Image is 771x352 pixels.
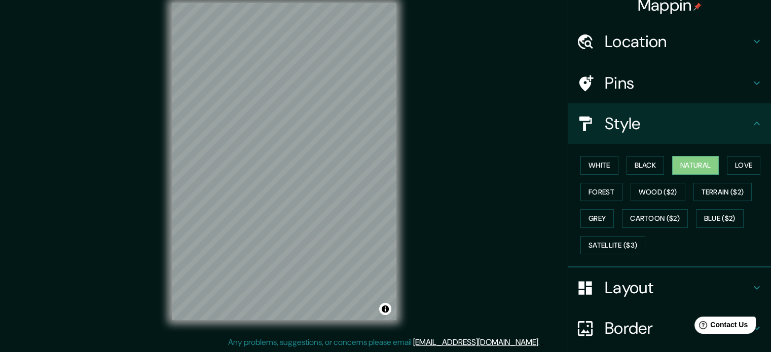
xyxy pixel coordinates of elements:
[631,183,685,202] button: Wood ($2)
[622,209,688,228] button: Cartoon ($2)
[568,267,771,308] div: Layout
[605,73,751,93] h4: Pins
[172,3,396,320] canvas: Map
[672,156,719,175] button: Natural
[693,183,752,202] button: Terrain ($2)
[605,318,751,338] h4: Border
[568,308,771,348] div: Border
[627,156,665,175] button: Black
[693,3,702,11] img: pin-icon.png
[540,336,541,348] div: .
[541,336,543,348] div: .
[379,303,391,315] button: Toggle attribution
[605,113,751,134] h4: Style
[580,236,645,255] button: Satellite ($3)
[605,278,751,298] h4: Layout
[580,156,618,175] button: White
[727,156,760,175] button: Love
[568,103,771,144] div: Style
[228,336,540,348] p: Any problems, suggestions, or concerns please email .
[568,21,771,62] div: Location
[568,63,771,103] div: Pins
[696,209,744,228] button: Blue ($2)
[605,31,751,52] h4: Location
[580,183,622,202] button: Forest
[413,337,538,347] a: [EMAIL_ADDRESS][DOMAIN_NAME]
[580,209,614,228] button: Grey
[681,312,760,341] iframe: Help widget launcher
